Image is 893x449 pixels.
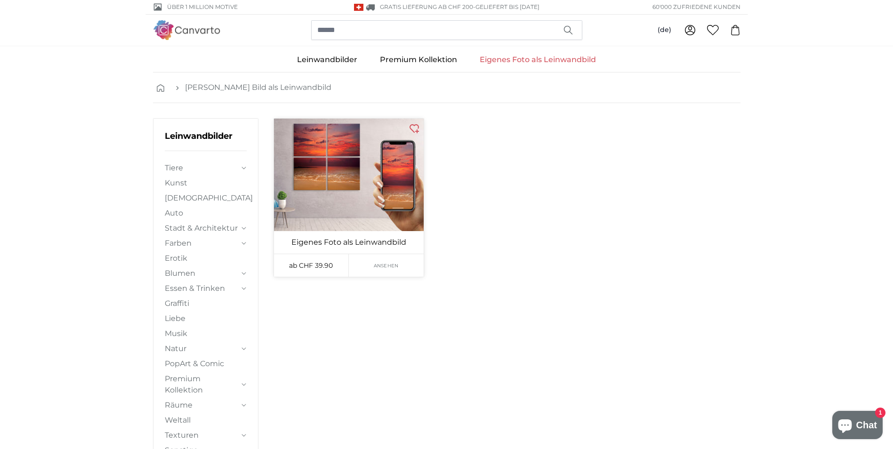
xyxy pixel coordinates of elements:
summary: Natur [165,343,247,354]
a: Leinwandbilder [286,48,369,72]
a: PopArt & Comic [165,358,247,369]
a: Weltall [165,415,247,426]
span: Über 1 Million Motive [167,3,238,11]
a: Natur [165,343,239,354]
span: Geliefert bis [DATE] [475,3,539,10]
a: Kunst [165,177,247,189]
a: Eigenes Foto als Leinwandbild [468,48,607,72]
a: Essen & Trinken [165,283,239,294]
summary: Premium Kollektion [165,373,247,396]
summary: Tiere [165,162,247,174]
a: Räume [165,400,239,411]
button: (de) [650,22,679,39]
summary: Farben [165,238,247,249]
a: Tiere [165,162,239,174]
span: - [473,3,539,10]
inbox-online-store-chat: Onlineshop-Chat von Shopify [829,411,885,441]
span: ab CHF 39.90 [289,261,333,270]
summary: Essen & Trinken [165,283,247,294]
a: Farben [165,238,239,249]
summary: Texturen [165,430,247,441]
a: Liebe [165,313,247,324]
a: Texturen [165,430,239,441]
a: Stadt & Architektur [165,223,239,234]
img: Schweiz [354,4,363,11]
span: Ansehen [374,262,399,269]
a: Ansehen [349,254,424,277]
a: Premium Kollektion [165,373,239,396]
a: Leinwandbilder [165,131,233,141]
a: Erotik [165,253,247,264]
nav: breadcrumbs [153,72,740,103]
a: Musik [165,328,247,339]
span: 60'000 ZUFRIEDENE KUNDEN [652,3,740,11]
a: [DEMOGRAPHIC_DATA] [165,192,247,204]
summary: Stadt & Architektur [165,223,247,234]
a: Blumen [165,268,239,279]
a: Eigenes Foto als Leinwandbild [276,237,422,248]
a: Auto [165,208,247,219]
summary: Räume [165,400,247,411]
img: Canvarto [153,20,221,40]
summary: Blumen [165,268,247,279]
img: personalised-canvas-print [274,119,424,231]
a: Graffiti [165,298,247,309]
a: [PERSON_NAME] Bild als Leinwandbild [185,82,331,93]
a: Premium Kollektion [369,48,468,72]
span: GRATIS Lieferung ab CHF 200 [380,3,473,10]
